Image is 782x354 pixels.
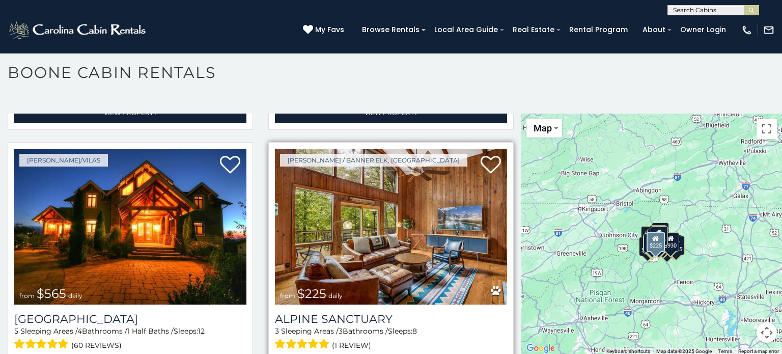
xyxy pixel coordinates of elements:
[652,223,669,242] div: $525
[641,226,658,246] div: $305
[19,154,108,167] a: [PERSON_NAME]/Vilas
[275,326,507,352] div: Sleeping Areas / Bathrooms / Sleeps:
[68,292,82,299] span: daily
[534,123,552,133] span: Map
[564,22,633,38] a: Rental Program
[357,22,425,38] a: Browse Rentals
[275,326,279,336] span: 3
[651,226,668,246] div: $255
[280,154,467,167] a: [PERSON_NAME] / Banner Elk, [GEOGRAPHIC_DATA]
[14,312,246,326] a: [GEOGRAPHIC_DATA]
[741,24,752,36] img: phone-regular-white.png
[303,24,347,36] a: My Favs
[280,292,295,299] span: from
[481,155,501,176] a: Add to favorites
[662,232,679,252] div: $930
[37,286,66,301] span: $565
[429,22,503,38] a: Local Area Guide
[332,339,371,352] span: (1 review)
[637,22,671,38] a: About
[19,292,35,299] span: from
[647,232,665,252] div: $225
[14,326,246,352] div: Sleeping Areas / Bathrooms / Sleeps:
[71,339,122,352] span: (60 reviews)
[656,348,712,354] span: Map data ©2025 Google
[757,119,777,139] button: Toggle fullscreen view
[508,22,560,38] a: Real Estate
[315,24,344,35] span: My Favs
[339,326,343,336] span: 3
[526,119,562,138] button: Change map style
[644,233,661,253] div: $400
[14,326,18,336] span: 5
[297,286,326,301] span: $225
[763,24,774,36] img: mail-regular-white.png
[14,312,246,326] h3: Wilderness Lodge
[127,326,174,336] span: 1 Half Baths /
[718,348,732,354] a: Terms
[328,292,343,299] span: daily
[757,322,777,343] button: Map camera controls
[220,155,240,176] a: Add to favorites
[738,348,779,354] a: Report a map error
[77,326,82,336] span: 4
[198,326,205,336] span: 12
[675,22,731,38] a: Owner Login
[14,149,246,305] a: Wilderness Lodge from $565 daily
[275,312,507,326] a: Alpine Sanctuary
[275,149,507,305] img: Alpine Sanctuary
[275,149,507,305] a: Alpine Sanctuary from $225 daily
[412,326,417,336] span: 8
[8,20,149,40] img: White-1-2.png
[14,149,246,305] img: Wilderness Lodge
[639,237,656,256] div: $375
[650,225,667,244] div: $320
[643,234,660,254] div: $325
